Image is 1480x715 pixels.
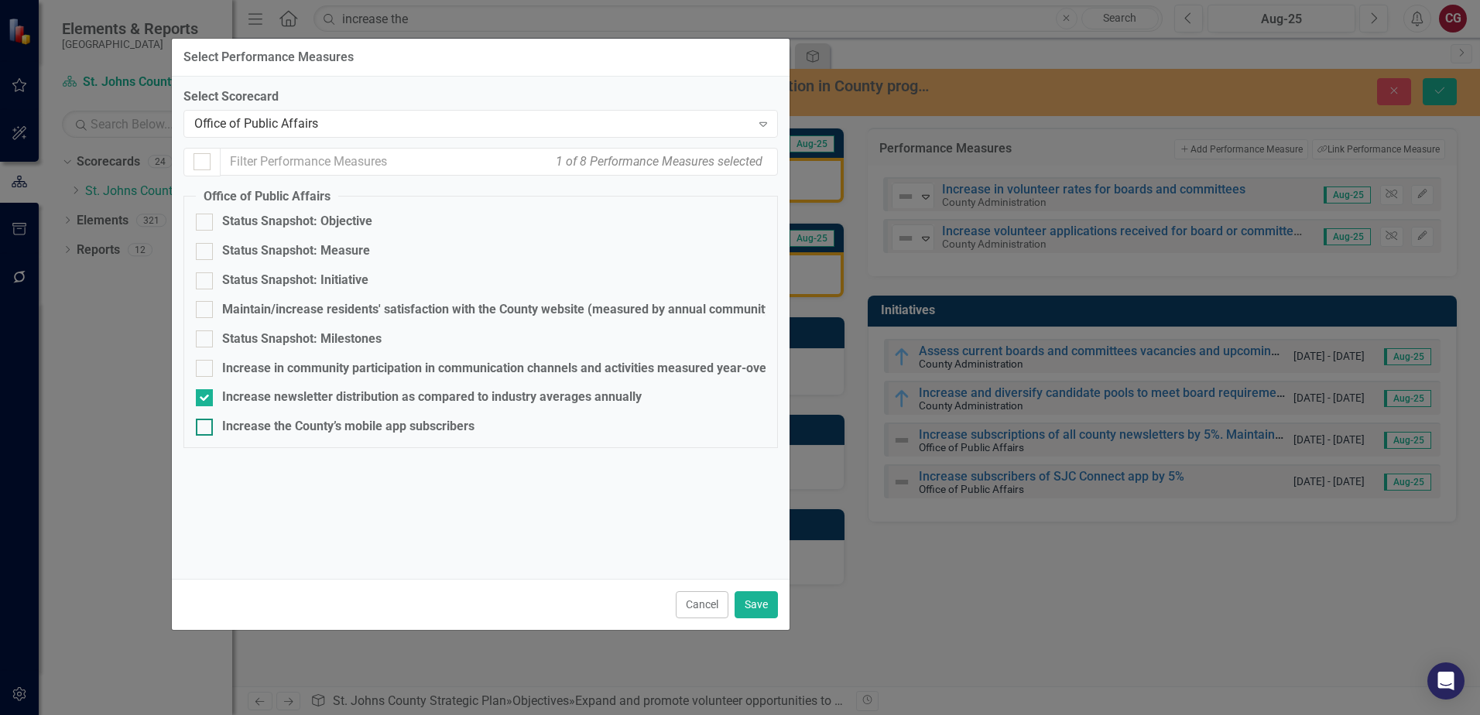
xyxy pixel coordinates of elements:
[552,149,766,175] div: 1 of 8 Performance Measures selected
[183,88,778,106] label: Select Scorecard
[222,388,642,406] div: Increase newsletter distribution as compared to industry averages annually
[222,213,372,231] div: Status Snapshot: Objective
[222,272,368,289] div: Status Snapshot: Initiative
[1427,662,1465,700] div: Open Intercom Messenger
[220,148,778,176] input: Filter Performance Measures
[196,188,338,206] legend: Office of Public Affairs
[194,115,751,132] div: Office of Public Affairs
[222,418,474,436] div: Increase the County’s mobile app subscribers
[222,242,370,260] div: Status Snapshot: Measure
[222,360,800,378] div: Increase in community participation in communication channels and activities measured year-over-year
[183,50,354,64] div: Select Performance Measures
[735,591,778,618] button: Save
[676,591,728,618] button: Cancel
[222,330,382,348] div: Status Snapshot: Milestones
[222,301,816,319] div: Maintain/increase residents' satisfaction with the County website (measured by annual community s...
